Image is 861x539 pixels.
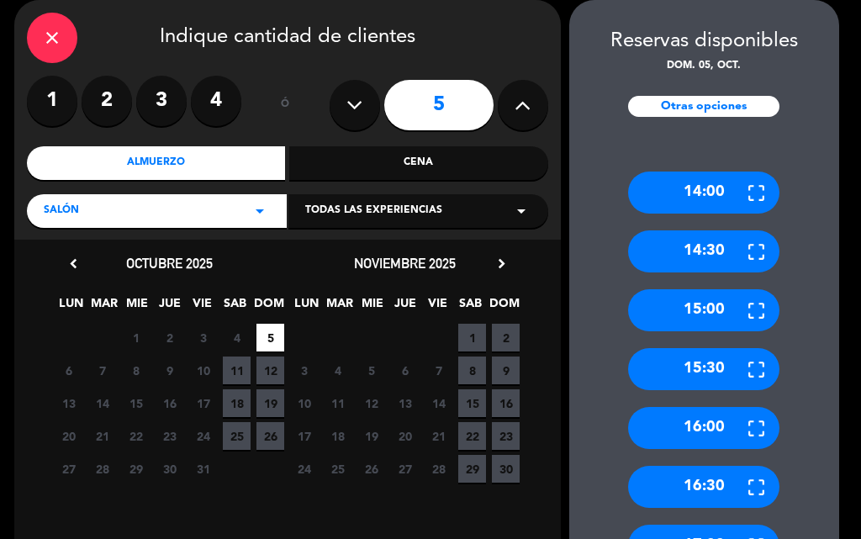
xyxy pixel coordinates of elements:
[122,324,150,351] span: 1
[27,146,286,180] div: Almuerzo
[493,255,510,272] i: chevron_right
[458,389,486,417] span: 15
[325,293,353,321] span: MAR
[122,389,150,417] span: 15
[289,146,548,180] div: Cena
[88,389,116,417] span: 14
[492,357,520,384] span: 9
[88,357,116,384] span: 7
[628,230,779,272] div: 14:30
[324,357,351,384] span: 4
[122,455,150,483] span: 29
[354,255,456,272] span: noviembre 2025
[189,357,217,384] span: 10
[223,324,251,351] span: 4
[628,466,779,508] div: 16:30
[189,455,217,483] span: 31
[223,357,251,384] span: 11
[122,422,150,450] span: 22
[122,357,150,384] span: 8
[156,455,183,483] span: 30
[425,357,452,384] span: 7
[457,293,484,321] span: SAB
[256,324,284,351] span: 5
[156,389,183,417] span: 16
[357,357,385,384] span: 5
[90,293,118,321] span: MAR
[628,172,779,214] div: 14:00
[188,293,216,321] span: VIE
[42,28,62,48] i: close
[569,58,839,75] div: dom. 05, oct.
[27,13,548,63] div: Indique cantidad de clientes
[191,76,241,126] label: 4
[189,324,217,351] span: 3
[391,389,419,417] span: 13
[458,324,486,351] span: 1
[391,357,419,384] span: 6
[254,293,282,321] span: DOM
[358,293,386,321] span: MIE
[55,422,82,450] span: 20
[425,422,452,450] span: 21
[324,455,351,483] span: 25
[569,25,839,58] div: Reservas disponibles
[290,455,318,483] span: 24
[189,422,217,450] span: 24
[88,422,116,450] span: 21
[492,324,520,351] span: 2
[55,389,82,417] span: 13
[458,422,486,450] span: 22
[250,201,270,221] i: arrow_drop_down
[458,455,486,483] span: 29
[88,455,116,483] span: 28
[223,389,251,417] span: 18
[305,203,442,219] span: Todas las experiencias
[221,293,249,321] span: SAB
[425,455,452,483] span: 28
[189,389,217,417] span: 17
[391,293,419,321] span: JUE
[82,76,132,126] label: 2
[492,422,520,450] span: 23
[290,357,318,384] span: 3
[156,422,183,450] span: 23
[156,324,183,351] span: 2
[223,422,251,450] span: 25
[136,76,187,126] label: 3
[424,293,452,321] span: VIE
[27,76,77,126] label: 1
[256,422,284,450] span: 26
[293,293,320,321] span: LUN
[628,407,779,449] div: 16:00
[489,293,517,321] span: DOM
[256,389,284,417] span: 19
[156,293,183,321] span: JUE
[628,96,779,117] div: Otras opciones
[492,455,520,483] span: 30
[258,76,313,135] div: ó
[290,422,318,450] span: 17
[123,293,151,321] span: MIE
[628,289,779,331] div: 15:00
[511,201,531,221] i: arrow_drop_down
[357,455,385,483] span: 26
[492,389,520,417] span: 16
[357,389,385,417] span: 12
[55,357,82,384] span: 6
[290,389,318,417] span: 10
[324,422,351,450] span: 18
[44,203,79,219] span: Salón
[391,455,419,483] span: 27
[628,348,779,390] div: 15:30
[65,255,82,272] i: chevron_left
[126,255,213,272] span: octubre 2025
[57,293,85,321] span: LUN
[55,455,82,483] span: 27
[156,357,183,384] span: 9
[256,357,284,384] span: 12
[391,422,419,450] span: 20
[425,389,452,417] span: 14
[357,422,385,450] span: 19
[458,357,486,384] span: 8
